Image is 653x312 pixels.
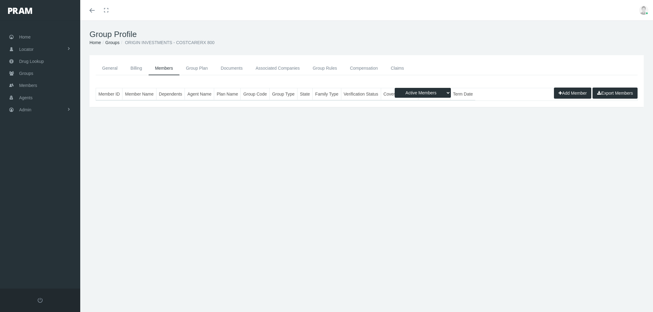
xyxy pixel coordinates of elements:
[105,40,119,45] a: Groups
[19,104,31,116] span: Admin
[19,68,33,79] span: Groups
[554,88,591,99] button: Add Member
[96,61,124,75] a: General
[19,55,44,67] span: Drug Lookup
[639,6,648,15] img: user-placeholder.jpg
[89,30,644,39] h1: Group Profile
[19,43,34,55] span: Locator
[241,88,269,100] th: Group Code
[313,88,341,100] th: Family Type
[96,88,123,100] th: Member ID
[249,61,306,75] a: Associated Companies
[185,88,214,100] th: Agent Name
[381,88,418,100] th: Coverage Status
[156,88,185,100] th: Dependents
[8,8,32,14] img: PRAM_20_x_78.png
[214,61,249,75] a: Documents
[19,80,37,91] span: Members
[123,88,156,100] th: Member Name
[214,88,241,100] th: Plan Name
[180,61,214,75] a: Group Plan
[343,61,384,75] a: Compensation
[384,61,410,75] a: Claims
[269,88,297,100] th: Group Type
[19,31,31,43] span: Home
[19,92,33,104] span: Agents
[341,88,381,100] th: Verification Status
[297,88,313,100] th: State
[593,88,638,99] button: Export Members
[125,40,214,45] span: ORIGIN INVESTMENTS - COSTCARERX 800
[450,88,475,100] th: Term Date
[306,61,343,75] a: Group Rules
[124,61,148,75] a: Billing
[148,61,179,75] a: Members
[89,40,101,45] a: Home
